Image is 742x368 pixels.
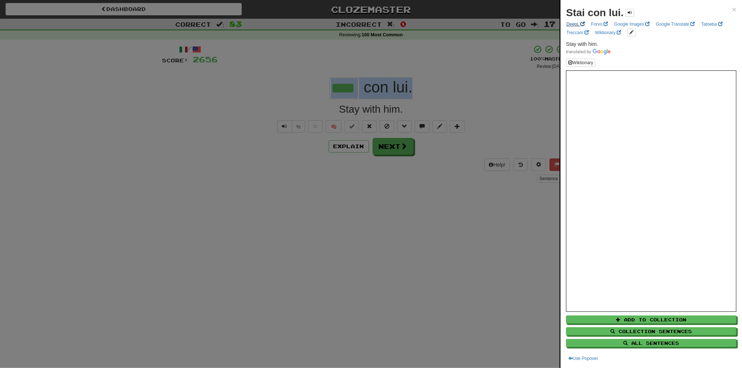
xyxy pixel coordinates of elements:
button: Add to Collection [566,316,737,324]
button: edit links [627,29,636,37]
span: × [732,5,737,14]
button: Close [732,6,737,13]
button: Wiktionary [566,59,595,67]
a: Wiktionary [593,29,623,37]
span: Stay with him. [566,41,598,47]
button: Collection Sentences [566,327,737,335]
a: Treccani [564,29,591,37]
a: Google Translate [654,20,697,28]
a: Tatoeba [699,20,725,28]
button: Use Popover [566,354,600,362]
a: Forvo [589,20,610,28]
a: DeepL [564,20,587,28]
button: All Sentences [566,339,737,347]
img: Color short [566,49,611,55]
strong: Stai con lui. [566,7,624,18]
a: Google Images [612,20,652,28]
